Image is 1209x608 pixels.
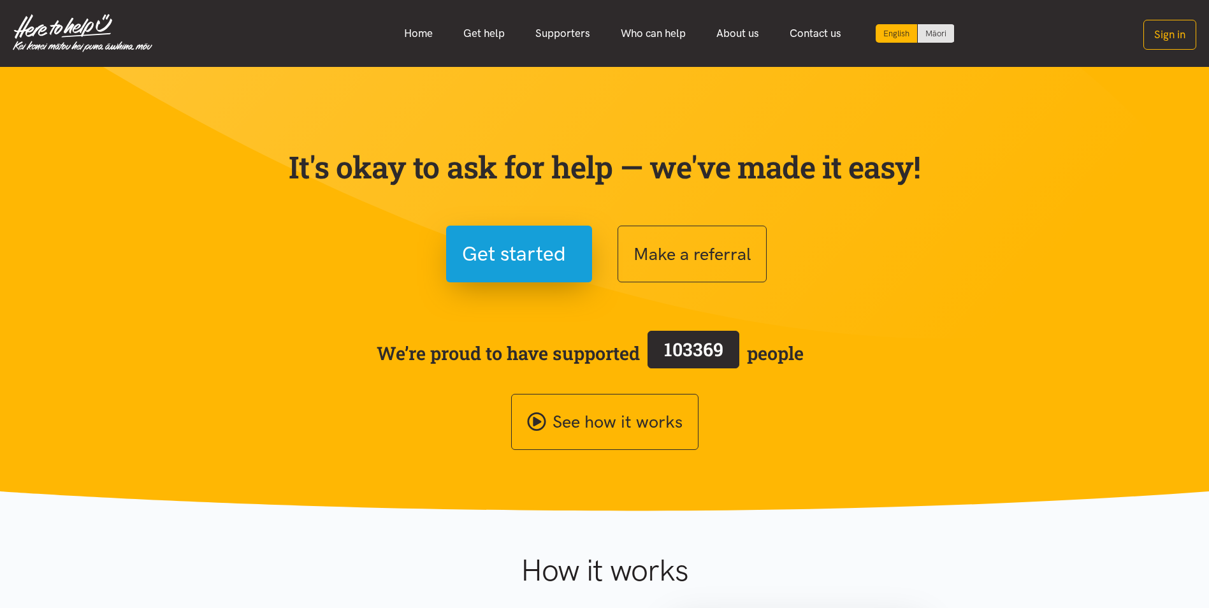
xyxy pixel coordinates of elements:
[876,24,918,43] div: Current language
[286,148,923,185] p: It's okay to ask for help — we've made it easy!
[1143,20,1196,50] button: Sign in
[448,20,520,47] a: Get help
[377,328,804,378] span: We’re proud to have supported people
[446,226,592,282] button: Get started
[511,394,699,451] a: See how it works
[13,14,152,52] img: Home
[876,24,955,43] div: Language toggle
[640,328,747,378] a: 103369
[605,20,701,47] a: Who can help
[389,20,448,47] a: Home
[664,337,723,361] span: 103369
[520,20,605,47] a: Supporters
[462,238,566,270] span: Get started
[918,24,954,43] a: Switch to Te Reo Māori
[774,20,857,47] a: Contact us
[701,20,774,47] a: About us
[396,552,813,589] h1: How it works
[618,226,767,282] button: Make a referral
